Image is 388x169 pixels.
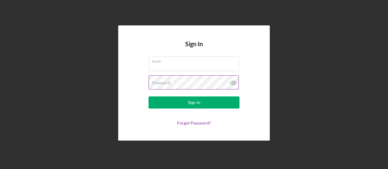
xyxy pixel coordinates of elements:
[152,57,239,63] label: Email
[177,120,211,125] a: Forgot Password?
[149,96,239,109] button: Sign In
[188,96,200,109] div: Sign In
[152,80,170,85] label: Password
[185,41,203,57] h4: Sign In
